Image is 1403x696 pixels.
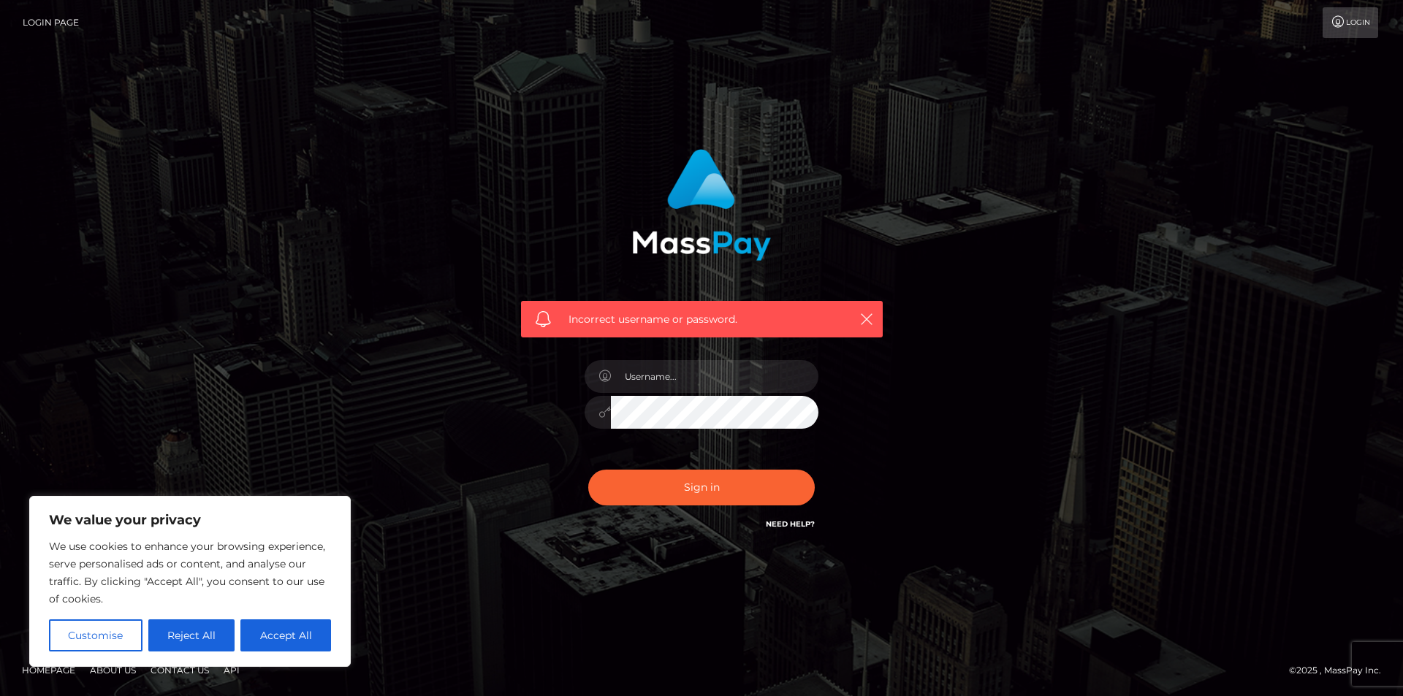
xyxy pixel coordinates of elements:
[569,312,835,327] span: Incorrect username or password.
[1289,662,1392,678] div: © 2025 , MassPay Inc.
[145,659,215,681] a: Contact Us
[16,659,81,681] a: Homepage
[632,149,771,261] img: MassPay Login
[611,360,818,393] input: Username...
[588,470,815,505] button: Sign in
[1323,7,1378,38] a: Login
[29,496,351,667] div: We value your privacy
[218,659,246,681] a: API
[49,511,331,529] p: We value your privacy
[766,519,815,529] a: Need Help?
[49,538,331,608] p: We use cookies to enhance your browsing experience, serve personalised ads or content, and analys...
[23,7,79,38] a: Login Page
[84,659,142,681] a: About Us
[49,619,142,651] button: Customise
[148,619,235,651] button: Reject All
[240,619,331,651] button: Accept All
